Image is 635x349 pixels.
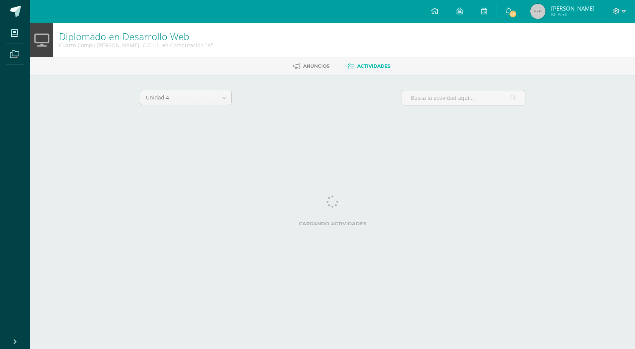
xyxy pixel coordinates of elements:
[140,221,525,226] label: Cargando actividades
[59,42,213,49] div: Cuarto Compu Bach. C.C.L.L. en Computación 'A'
[348,60,390,72] a: Actividades
[401,90,525,105] input: Busca la actividad aquí...
[551,11,595,18] span: Mi Perfil
[509,10,517,18] span: 17
[551,5,595,12] span: [PERSON_NAME]
[293,60,330,72] a: Anuncios
[59,30,189,43] a: Diplomado en Desarrollo Web
[530,4,545,19] img: 45x45
[303,63,330,69] span: Anuncios
[59,31,213,42] h1: Diplomado en Desarrollo Web
[146,90,211,105] span: Unidad 4
[357,63,390,69] span: Actividades
[140,90,231,105] a: Unidad 4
